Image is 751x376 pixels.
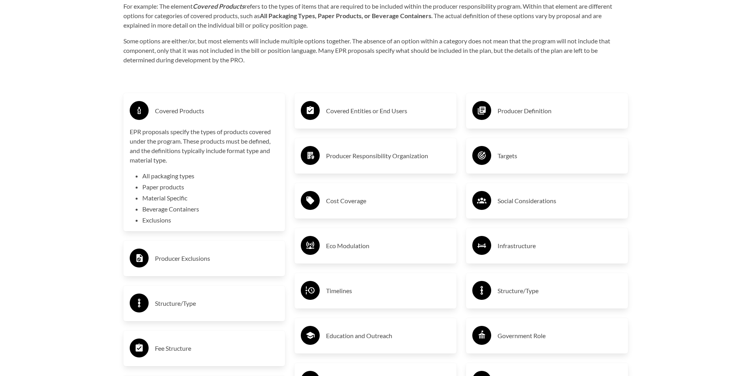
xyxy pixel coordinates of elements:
[123,36,628,65] p: Some options are either/or, but most elements will include multiple options together. The absence...
[326,195,450,207] h3: Cost Coverage
[155,252,279,265] h3: Producer Exclusions
[142,193,279,203] li: Material Specific
[498,105,622,117] h3: Producer Definition
[326,105,450,117] h3: Covered Entities or End Users
[130,127,279,165] p: EPR proposals specify the types of products covered under the program. These products must be def...
[142,171,279,181] li: All packaging types
[498,195,622,207] h3: Social Considerations
[498,150,622,162] h3: Targets
[326,239,450,252] h3: Eco Modulation
[498,329,622,342] h3: Government Role
[142,215,279,225] li: Exclusions
[326,329,450,342] h3: Education and Outreach
[155,297,279,310] h3: Structure/Type
[142,182,279,192] li: Paper products
[155,342,279,355] h3: Fee Structure
[123,2,628,30] p: For example: The element refers to the types of items that are required to be included within the...
[142,204,279,214] li: Beverage Containers
[260,12,431,19] strong: All Packaging Types, Paper Products, or Beverage Containers
[193,2,244,10] strong: Covered Products
[326,284,450,297] h3: Timelines
[326,150,450,162] h3: Producer Responsibility Organization
[498,284,622,297] h3: Structure/Type
[155,105,279,117] h3: Covered Products
[498,239,622,252] h3: Infrastructure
